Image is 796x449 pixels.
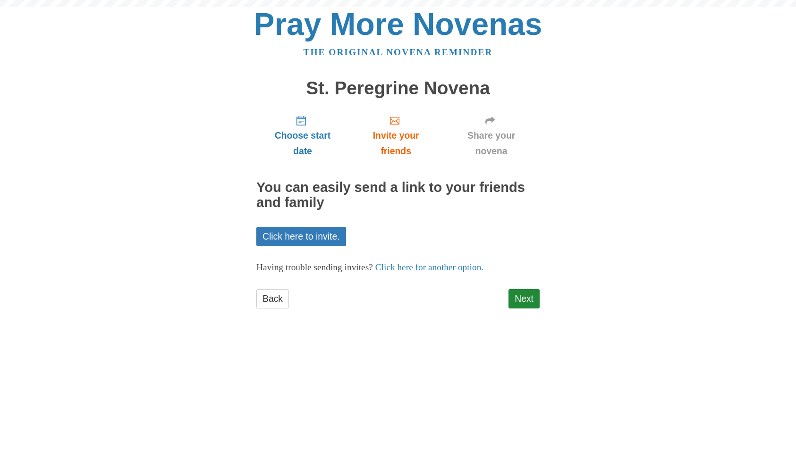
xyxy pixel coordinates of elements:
[256,289,289,308] a: Back
[508,289,540,308] a: Next
[256,78,540,99] h1: St. Peregrine Novena
[349,108,443,164] a: Invite your friends
[256,227,346,246] a: Click here to invite.
[443,108,540,164] a: Share your novena
[256,108,349,164] a: Choose start date
[304,47,493,57] a: The original novena reminder
[254,7,542,42] a: Pray More Novenas
[266,128,339,159] span: Choose start date
[452,128,530,159] span: Share your novena
[358,128,433,159] span: Invite your friends
[256,262,373,272] span: Having trouble sending invites?
[375,262,484,272] a: Click here for another option.
[256,180,540,210] h2: You can easily send a link to your friends and family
